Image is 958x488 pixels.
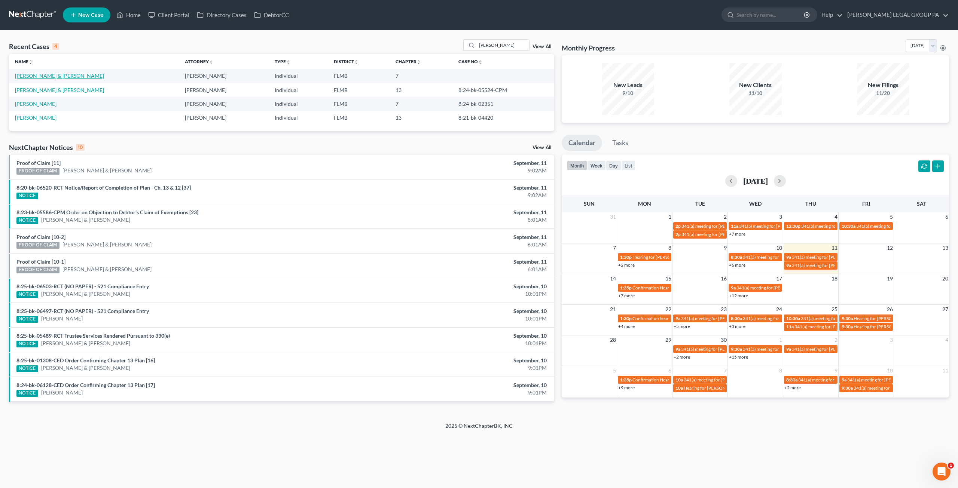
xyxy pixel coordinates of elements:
a: [PERSON_NAME] LEGAL GROUP PA [843,8,949,22]
div: September, 11 [375,258,547,266]
div: 10 [76,144,85,151]
span: Confirmation Hearing for [PERSON_NAME] [632,377,718,383]
a: [PERSON_NAME] [41,389,83,396]
span: 29 [665,335,672,344]
div: 6:01AM [375,241,547,248]
span: 9a [786,254,791,260]
a: Proof of Claim [10-1] [16,258,65,265]
div: Recent Cases [9,42,59,51]
span: 9a [786,346,791,352]
span: Fri [862,200,870,207]
div: September, 11 [375,233,547,241]
a: [PERSON_NAME] & [PERSON_NAME] [62,167,152,174]
div: September, 10 [375,381,547,389]
span: Confirmation Hearing for [PERSON_NAME] & [PERSON_NAME] [632,285,758,291]
span: 6 [945,212,949,221]
a: Client Portal [144,8,193,22]
span: 341(a) meeting for [PERSON_NAME] & [PERSON_NAME] [681,231,793,237]
td: [PERSON_NAME] [179,97,269,111]
a: +5 more [674,323,690,329]
div: 9:02AM [375,167,547,174]
a: 8:23-bk-05586-CPM Order on Objection to Debtor's Claim of Exemptions [23] [16,209,198,215]
a: Chapterunfold_more [396,59,421,64]
a: [PERSON_NAME] [15,114,57,121]
span: 7 [723,366,727,375]
span: 21 [609,305,617,314]
span: 341(a) meeting for [PERSON_NAME] [684,377,756,383]
td: FLMB [328,97,390,111]
span: 341(a) meeting for [PERSON_NAME] [856,223,928,229]
td: [PERSON_NAME] [179,69,269,83]
span: Sun [584,200,595,207]
span: 9a [842,377,846,383]
span: 6 [668,366,672,375]
span: 16 [720,274,727,283]
span: 10a [675,377,683,383]
span: 9 [834,366,838,375]
button: list [621,160,635,171]
i: unfold_more [354,60,359,64]
i: unfold_more [417,60,421,64]
span: 15 [665,274,672,283]
span: 341(a) meeting for [PERSON_NAME] [743,316,815,321]
i: unfold_more [478,60,482,64]
td: Individual [269,69,328,83]
span: 4 [945,335,949,344]
span: Hearing for [PERSON_NAME] [PERSON_NAME] [854,316,948,321]
div: PROOF OF CLAIM [16,242,60,249]
div: 6:01AM [375,266,547,273]
a: Tasks [605,135,635,151]
a: 8:25-bk-01308-CED Order Confirming Chapter 13 Plan [16] [16,357,155,363]
span: 9a [786,263,791,268]
a: +4 more [618,323,635,329]
span: 10 [886,366,894,375]
a: [PERSON_NAME] & [PERSON_NAME] [41,290,130,298]
div: NOTICE [16,193,38,199]
a: [PERSON_NAME] & [PERSON_NAME] [62,241,152,248]
span: 23 [720,305,727,314]
span: 14 [609,274,617,283]
span: 341(a) meeting for [PERSON_NAME] [794,324,867,329]
h2: [DATE] [743,177,768,185]
span: 4 [834,212,838,221]
a: Case Nounfold_more [458,59,482,64]
span: 10 [775,243,783,252]
a: +15 more [729,354,748,360]
div: New Leads [602,81,654,89]
div: 9:02AM [375,191,547,199]
a: +7 more [618,293,635,298]
span: 1:30p [620,316,632,321]
span: 2p [675,231,681,237]
span: 341(a) meeting for [PERSON_NAME] & [PERSON_NAME] [736,285,848,291]
a: 8:24-bk-06128-CED Order Confirming Chapter 13 Plan [17] [16,382,155,388]
a: [PERSON_NAME] & [PERSON_NAME] [41,340,130,347]
td: FLMB [328,111,390,125]
div: 9/10 [602,89,654,97]
input: Search by name... [736,8,805,22]
span: Tue [695,200,705,207]
div: September, 11 [375,209,547,216]
span: 3 [889,335,894,344]
span: 341(a) meeting for [PERSON_NAME] [854,385,926,391]
a: Proof of Claim [10-2] [16,234,65,240]
a: +6 more [729,262,745,268]
span: 8 [778,366,783,375]
div: NextChapter Notices [9,143,85,152]
span: 9:30a [842,324,853,329]
span: 11a [786,324,794,329]
span: 5 [889,212,894,221]
a: +7 more [729,231,745,237]
span: 27 [942,305,949,314]
span: 341(a) meeting for [PERSON_NAME] [847,377,919,383]
span: 1 [778,335,783,344]
span: 1 [668,212,672,221]
a: Districtunfold_more [334,59,359,64]
span: 24 [775,305,783,314]
span: 341(a) meeting for [PERSON_NAME] [743,254,815,260]
div: 11/10 [729,89,782,97]
span: Mon [638,200,651,207]
a: [PERSON_NAME] & [PERSON_NAME] [15,73,104,79]
span: 11 [831,243,838,252]
a: [PERSON_NAME] [41,315,83,322]
a: 8:25-bk-05489-RCT Trustee Services Rendered Pursuant to 330(e) [16,332,170,339]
